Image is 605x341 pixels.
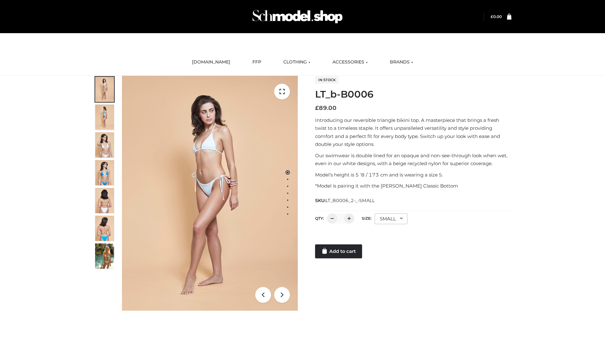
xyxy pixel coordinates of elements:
[315,76,339,84] span: In stock
[385,55,418,69] a: BRANDS
[315,197,375,204] span: SKU:
[362,216,372,221] label: Size:
[315,244,362,258] a: Add to cart
[95,188,114,213] img: ArielClassicBikiniTop_CloudNine_AzureSky_OW114ECO_7-scaled.jpg
[315,105,337,111] bdi: 89.00
[95,77,114,102] img: ArielClassicBikiniTop_CloudNine_AzureSky_OW114ECO_1-scaled.jpg
[315,152,511,168] p: Our swimwear is double lined for an opaque and non-see-through look when wet, even in our white d...
[315,105,319,111] span: £
[326,198,375,203] span: LT_B0006_2-_-SMALL
[315,89,511,100] h1: LT_b-B0006
[122,76,298,311] img: ArielClassicBikiniTop_CloudNine_AzureSky_OW114ECO_1
[315,116,511,148] p: Introducing our reversible triangle bikini top. A masterpiece that brings a fresh twist to a time...
[95,105,114,130] img: ArielClassicBikiniTop_CloudNine_AzureSky_OW114ECO_2-scaled.jpg
[315,182,511,190] p: *Model is pairing it with the [PERSON_NAME] Classic Bottom
[315,171,511,179] p: Model’s height is 5 ‘8 / 173 cm and is wearing a size S.
[491,14,502,19] a: £0.00
[95,160,114,185] img: ArielClassicBikiniTop_CloudNine_AzureSky_OW114ECO_4-scaled.jpg
[187,55,235,69] a: [DOMAIN_NAME]
[250,4,345,29] img: Schmodel Admin 964
[375,213,407,224] div: SMALL
[95,243,114,269] img: Arieltop_CloudNine_AzureSky2.jpg
[315,216,324,221] label: QTY:
[491,14,493,19] span: £
[328,55,372,69] a: ACCESSORIES
[248,55,266,69] a: FFP
[279,55,315,69] a: CLOTHING
[95,132,114,158] img: ArielClassicBikiniTop_CloudNine_AzureSky_OW114ECO_3-scaled.jpg
[491,14,502,19] bdi: 0.00
[95,216,114,241] img: ArielClassicBikiniTop_CloudNine_AzureSky_OW114ECO_8-scaled.jpg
